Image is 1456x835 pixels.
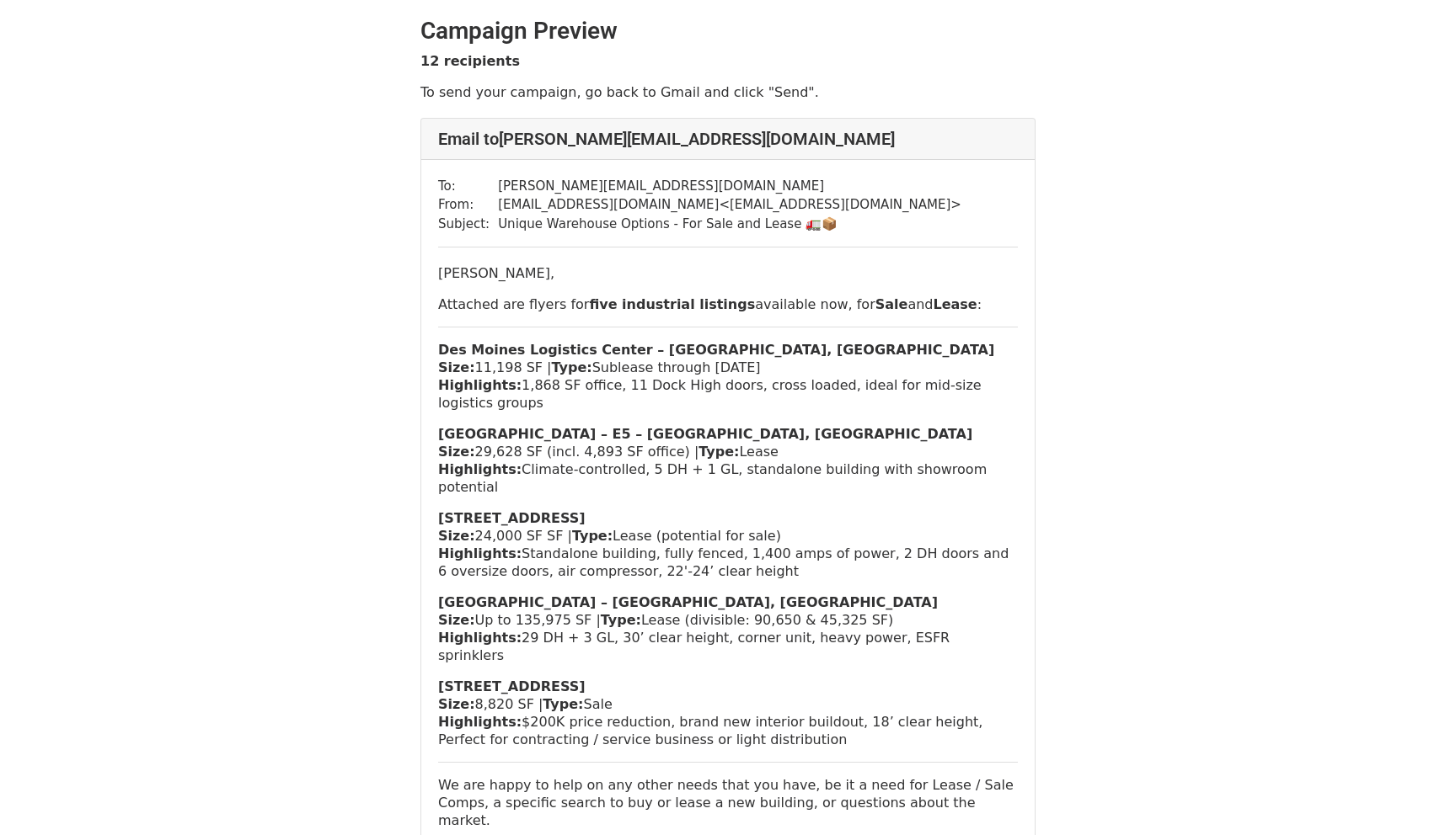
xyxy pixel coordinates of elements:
[438,630,522,646] strong: Highlights:
[601,612,641,628] strong: Type:
[438,129,1018,149] h4: Email to [PERSON_NAME][EMAIL_ADDRESS][DOMAIN_NAME]
[438,295,1018,313] p: Attached are flyers for available now, for and :
[543,696,583,712] strong: Type:
[438,177,498,196] td: To:
[438,612,475,628] strong: Size:
[438,678,586,694] strong: [STREET_ADDRESS]
[438,425,1018,496] p: 29,628 SF (incl. 4,893 SF office) | Lease Climate- controlled, 5 DH + 1 GL, standalone building w...
[589,296,755,312] strong: five industrial listings
[498,215,961,234] td: Unique Warehouse Options - For Sale and Lease 🚛📦
[498,195,961,215] td: [EMAIL_ADDRESS][DOMAIN_NAME] < [EMAIL_ADDRESS][DOMAIN_NAME] >
[438,678,1018,748] p: 8,820 SF | Sale $200K price reduction, brand new interior buildout, 18’ clear height, Perfect for...
[438,776,1018,829] p: We are happy to help on any other needs that you have, be it a need for Lease / Sale Comps, a spe...
[933,296,977,312] b: Lease
[438,509,1018,580] p: 24,000 SF SF | Lease (potential for sale) Standalone building, fully fenced, 1,400 amps of power,...
[438,426,972,442] strong: [GEOGRAPHIC_DATA] – E5 – [GEOGRAPHIC_DATA], [GEOGRAPHIC_DATA]
[438,696,475,712] strong: Size:
[420,17,1036,45] h2: Campaign Preview
[438,594,938,610] strong: [GEOGRAPHIC_DATA] – [GEOGRAPHIC_DATA], [GEOGRAPHIC_DATA]
[438,215,498,234] td: Subject:
[438,444,475,460] strong: Size:
[438,342,994,358] strong: Des Moines Logistics Center – [GEOGRAPHIC_DATA], [GEOGRAPHIC_DATA]
[551,359,591,375] strong: Type:
[438,545,522,561] strong: Highlights:
[438,377,522,393] strong: Highlights:
[438,510,586,526] strong: [STREET_ADDRESS]
[699,444,739,460] strong: Type:
[438,264,1018,282] p: [PERSON_NAME],
[420,83,1036,101] p: To send your campaign, go back to Gmail and click "Send".
[438,528,475,544] strong: Size:
[572,528,613,544] strong: Type:
[498,177,961,196] td: [PERSON_NAME][EMAIL_ADDRESS][DOMAIN_NAME]
[438,461,522,477] strong: Highlights:
[438,593,1018,664] p: Up to 135,975 SF | Lease (divisible: 90,650 & 45,325 SF) 29 DH + 3 GL, 30’ clear height, corner u...
[438,359,475,375] strong: Size:
[875,296,908,312] b: Sale
[438,195,498,215] td: From:
[420,53,520,69] strong: 12 recipients
[438,714,522,730] strong: Highlights:
[438,341,1018,412] p: 11,198 SF | Sublease through [DATE] 1,868 SF office, 11 Dock High doors, cross loaded, ideal for ...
